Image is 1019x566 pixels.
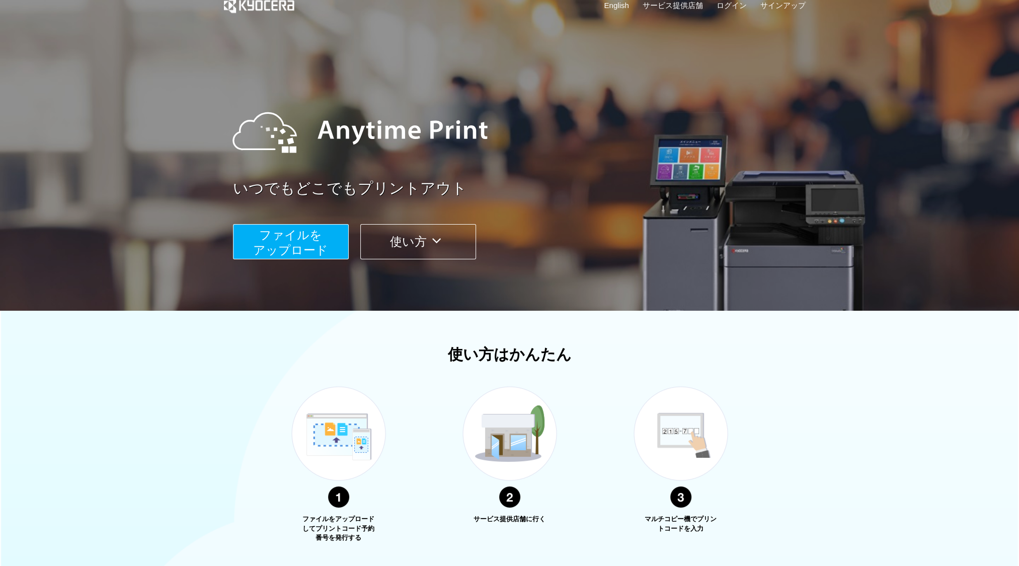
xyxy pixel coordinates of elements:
[360,224,476,259] button: 使い方
[301,515,376,543] p: ファイルをアップロードしてプリントコード予約番号を発行する
[233,224,349,259] button: ファイルを​​アップロード
[253,228,328,257] span: ファイルを ​​アップロード
[233,178,812,199] a: いつでもどこでもプリントアウト
[472,515,547,524] p: サービス提供店舗に行く
[643,515,719,533] p: マルチコピー機でプリントコードを入力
